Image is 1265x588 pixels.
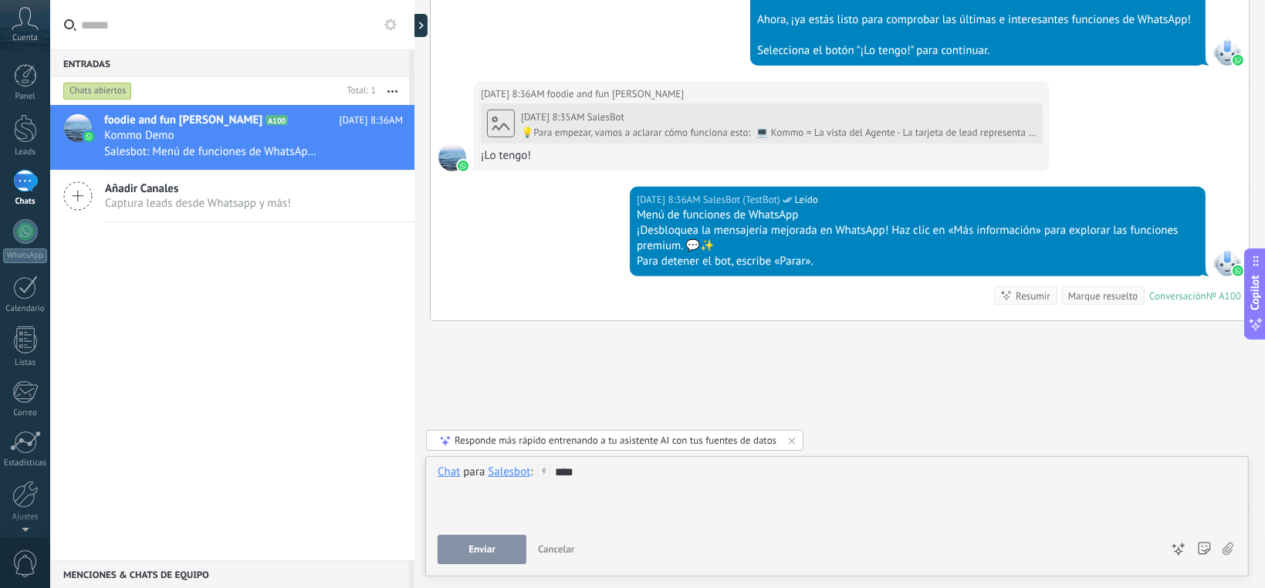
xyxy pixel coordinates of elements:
div: Ajustes [3,512,48,522]
div: [DATE] 8:35AM [521,111,587,123]
span: foodie and fun Juan David [438,144,466,171]
span: Kommo Demo [104,128,174,144]
div: Leads [3,147,48,157]
div: Chats [3,197,48,207]
div: № A100 [1206,289,1241,302]
div: Chats abiertos [63,82,132,100]
div: Correo [3,408,48,418]
div: 💡Para empezar, vamos a aclarar cómo funciona esto: 💻 Kommo = La vista del Agente - La tarjeta de ... [521,127,1037,139]
img: icon [83,131,94,142]
div: [DATE] 8:36AM [637,192,703,208]
span: SalesBot [1213,38,1241,66]
div: Listas [3,358,48,368]
div: Menciones & Chats de equipo [50,560,409,588]
img: waba.svg [1233,265,1243,276]
span: SalesBot [1213,248,1241,276]
div: Entradas [50,49,409,77]
span: foodie and fun [PERSON_NAME] [104,113,262,128]
div: Calendario [3,304,48,314]
span: Cancelar [538,542,575,556]
span: Enviar [468,544,496,555]
span: Añadir Canales [105,181,291,196]
div: Estadísticas [3,458,48,468]
a: avatariconfoodie and fun [PERSON_NAME]A100[DATE] 8:36AMKommo DemoSalesbot: Menú de funciones de W... [50,105,414,170]
span: SalesBot (TestBot) [703,192,780,208]
div: Marque resuelto [1068,289,1138,303]
div: Salesbot [488,465,530,478]
span: Leído [795,192,818,208]
div: WhatsApp [3,248,47,263]
div: [DATE] 8:36AM [481,86,547,102]
div: Mostrar [412,14,428,37]
div: Panel [3,92,48,102]
div: Total: 1 [341,83,376,99]
div: Menú de funciones de WhatsApp [637,208,1199,223]
span: [DATE] 8:36AM [340,113,403,128]
span: A100 [266,115,288,125]
button: Cancelar [532,535,581,564]
div: Para detener el bot, escribe «Parar». [637,254,1199,269]
div: ¡Lo tengo! [481,148,1043,164]
button: Enviar [438,535,526,564]
span: : [530,465,533,480]
div: Selecciona el botón "¡Lo tengo!" para continuar. [757,43,1199,59]
span: SalesBot [587,110,624,123]
span: Captura leads desde Whatsapp y más! [105,196,291,211]
span: Copilot [1248,275,1263,311]
img: waba.svg [1233,55,1243,66]
div: ¡Desbloquea la mensajería mejorada en WhatsApp! Haz clic en «Más información» para explorar las f... [637,223,1199,254]
div: Resumir [1016,289,1050,303]
div: Conversación [1149,289,1206,302]
span: foodie and fun Juan David [547,86,685,102]
div: Ahora, ¡ya estás listo para comprobar las últimas e interesantes funciones de WhatsApp! [757,12,1199,28]
span: Salesbot: Menú de funciones de WhatsApp ¡Desbloquea la mensajería mejorada en WhatsApp! Haz clic ... [104,144,318,159]
img: waba.svg [458,161,468,171]
span: Cuenta [12,33,38,43]
div: Responde más rápido entrenando a tu asistente AI con tus fuentes de datos [455,434,776,447]
span: para [463,465,485,480]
